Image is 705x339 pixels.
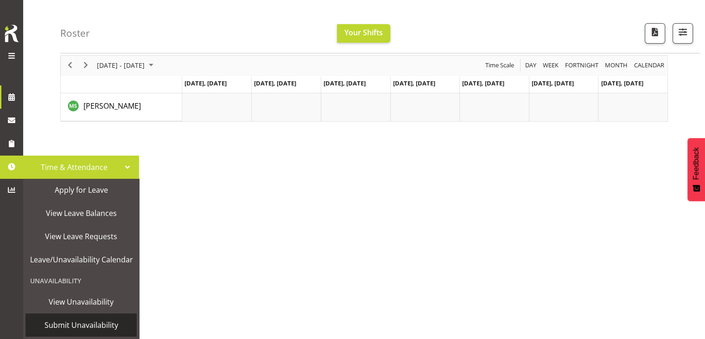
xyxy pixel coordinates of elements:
span: Week [542,59,559,71]
button: August 2025 [95,59,158,71]
div: Unavailability [25,271,137,290]
span: View Unavailability [30,295,132,309]
span: [DATE], [DATE] [601,79,643,87]
button: Your Shifts [337,24,390,43]
a: View Unavailability [25,290,137,313]
a: Apply for Leave [25,178,137,202]
span: [DATE], [DATE] [184,79,227,87]
img: Rosterit icon logo [2,23,21,44]
span: [DATE], [DATE] [324,79,366,87]
span: [DATE], [DATE] [393,79,435,87]
div: August 25 - 31, 2025 [94,56,159,75]
div: next period [78,56,94,75]
span: Leave/Unavailability Calendar [30,253,133,267]
button: Filter Shifts [673,23,693,44]
a: [PERSON_NAME] [83,100,141,111]
span: View Leave Balances [30,206,132,220]
button: Fortnight [564,59,600,71]
span: calendar [633,59,665,71]
button: Month [633,59,666,71]
table: Timeline Week of August 27, 2025 [182,93,667,121]
a: Submit Unavailability [25,313,137,337]
span: Fortnight [564,59,599,71]
button: Timeline Week [541,59,560,71]
span: [PERSON_NAME] [83,101,141,111]
span: Apply for Leave [30,183,132,197]
span: Time & Attendance [28,160,121,174]
a: Leave/Unavailability Calendar [25,248,137,271]
span: [DATE], [DATE] [254,79,296,87]
span: Your Shifts [344,27,383,38]
div: Timeline Week of August 27, 2025 [60,55,668,122]
button: Timeline Month [603,59,629,71]
button: Timeline Day [524,59,538,71]
span: [DATE], [DATE] [532,79,574,87]
a: Time & Attendance [23,156,139,179]
span: Month [604,59,629,71]
button: Download a PDF of the roster according to the set date range. [645,23,665,44]
span: [DATE], [DATE] [462,79,504,87]
span: Time Scale [484,59,515,71]
span: View Leave Requests [30,229,132,243]
span: Day [524,59,537,71]
span: Feedback [692,147,700,180]
button: Next [80,59,92,71]
a: View Leave Requests [25,225,137,248]
h4: Roster [60,28,90,39]
button: Time Scale [484,59,516,71]
span: Submit Unavailability [30,318,132,332]
button: Feedback - Show survey [687,138,705,201]
a: View Leave Balances [25,202,137,225]
div: previous period [62,56,78,75]
td: Mansi Shah resource [61,93,182,121]
span: [DATE] - [DATE] [96,59,146,71]
button: Previous [64,59,76,71]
